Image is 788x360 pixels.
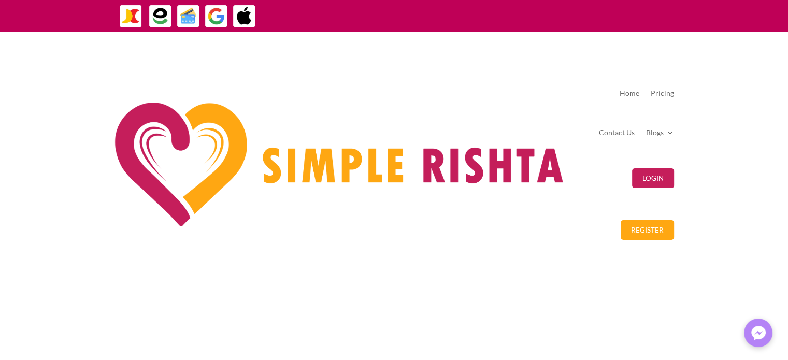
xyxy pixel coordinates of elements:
button: Login [632,168,674,188]
a: Contact Us [599,113,635,152]
img: Messenger [748,323,769,343]
img: ApplePay-icon [233,5,256,28]
a: Home [620,74,639,113]
img: JazzCash-icon [119,5,142,28]
img: EasyPaisa-icon [149,5,172,28]
a: Blogs [646,113,674,152]
a: Pricing [651,74,674,113]
button: Register [621,220,674,240]
img: Credit Cards [177,5,200,28]
a: Register [621,204,674,256]
a: Login [632,152,674,204]
img: GooglePay-icon [205,5,228,28]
